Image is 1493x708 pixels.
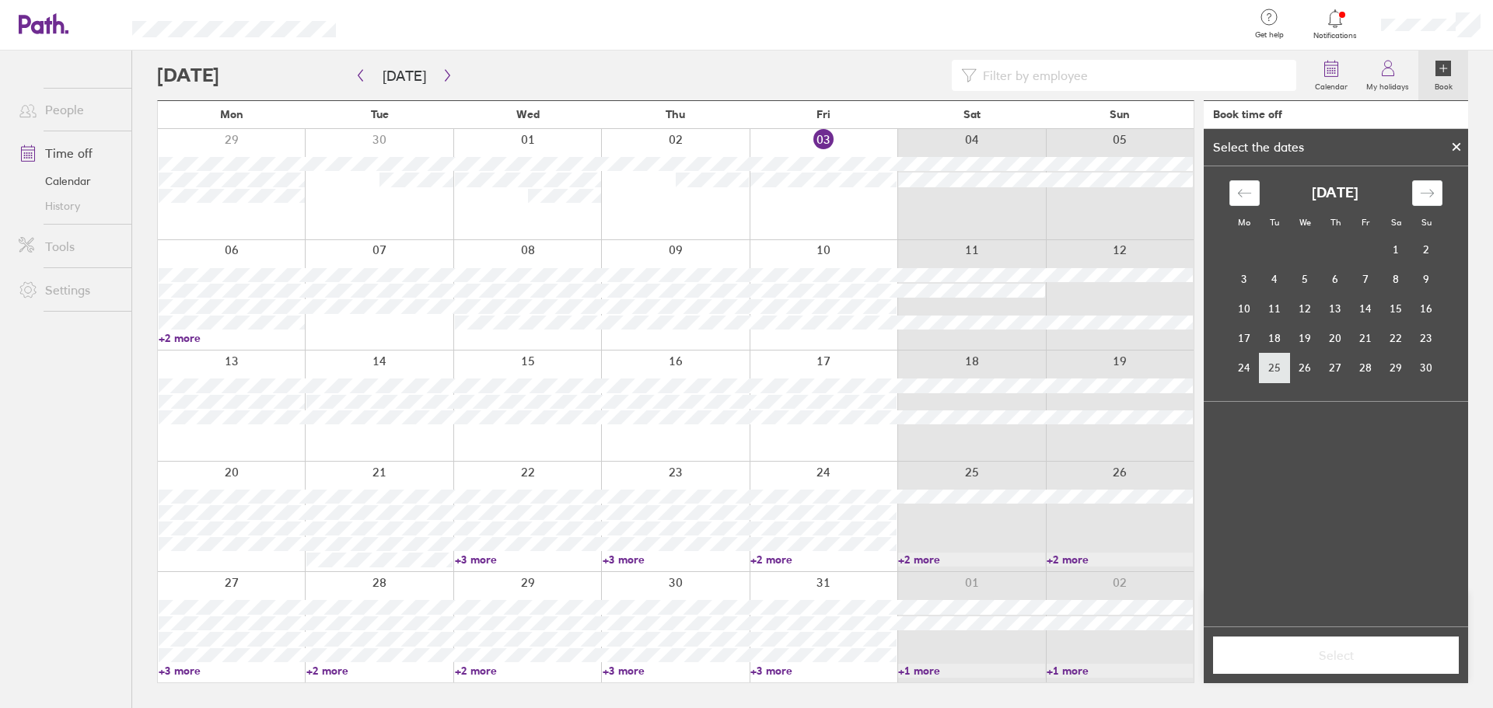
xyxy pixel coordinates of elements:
a: Book [1418,51,1468,100]
a: +2 more [159,331,305,345]
td: Choose Wednesday, November 26, 2025 as your check-in date. It’s available. [1290,353,1320,382]
td: Choose Sunday, November 23, 2025 as your check-in date. It’s available. [1411,323,1442,353]
label: My holidays [1357,78,1418,92]
div: Move backward to switch to the previous month. [1229,180,1260,206]
small: Su [1421,217,1432,228]
div: Calendar [1212,166,1460,401]
label: Calendar [1306,78,1357,92]
button: Select [1213,637,1459,674]
td: Choose Saturday, November 15, 2025 as your check-in date. It’s available. [1381,294,1411,323]
label: Book [1425,78,1462,92]
a: +2 more [898,553,1044,567]
td: Choose Saturday, November 29, 2025 as your check-in date. It’s available. [1381,353,1411,382]
span: Tue [371,108,389,120]
td: Choose Thursday, November 13, 2025 as your check-in date. It’s available. [1320,294,1351,323]
td: Choose Tuesday, November 18, 2025 as your check-in date. It’s available. [1260,323,1290,353]
a: +3 more [603,553,749,567]
td: Choose Sunday, November 9, 2025 as your check-in date. It’s available. [1411,264,1442,294]
span: Sun [1110,108,1130,120]
span: Notifications [1310,31,1361,40]
td: Choose Sunday, November 16, 2025 as your check-in date. It’s available. [1411,294,1442,323]
a: +1 more [898,664,1044,678]
span: Thu [666,108,685,120]
small: Fr [1362,217,1369,228]
td: Choose Sunday, November 2, 2025 as your check-in date. It’s available. [1411,235,1442,264]
td: Choose Saturday, November 22, 2025 as your check-in date. It’s available. [1381,323,1411,353]
a: +2 more [1047,553,1193,567]
td: Choose Tuesday, November 25, 2025 as your check-in date. It’s available. [1260,353,1290,382]
a: +3 more [750,664,897,678]
td: Choose Monday, November 17, 2025 as your check-in date. It’s available. [1229,323,1260,353]
span: Sat [963,108,981,120]
a: Settings [6,274,131,305]
a: Time off [6,138,131,169]
td: Choose Thursday, November 20, 2025 as your check-in date. It’s available. [1320,323,1351,353]
a: History [6,194,131,218]
small: We [1299,217,1311,228]
td: Choose Thursday, November 27, 2025 as your check-in date. It’s available. [1320,353,1351,382]
div: Select the dates [1204,140,1313,154]
td: Choose Saturday, November 8, 2025 as your check-in date. It’s available. [1381,264,1411,294]
input: Filter by employee [977,61,1287,90]
a: +2 more [306,664,453,678]
a: +3 more [455,553,601,567]
td: Choose Friday, November 14, 2025 as your check-in date. It’s available. [1351,294,1381,323]
strong: [DATE] [1312,185,1358,201]
td: Choose Tuesday, November 11, 2025 as your check-in date. It’s available. [1260,294,1290,323]
a: Calendar [1306,51,1357,100]
td: Choose Monday, November 3, 2025 as your check-in date. It’s available. [1229,264,1260,294]
span: Select [1224,648,1448,662]
a: +3 more [603,664,749,678]
td: Choose Tuesday, November 4, 2025 as your check-in date. It’s available. [1260,264,1290,294]
td: Choose Saturday, November 1, 2025 as your check-in date. It’s available. [1381,235,1411,264]
a: My holidays [1357,51,1418,100]
a: Calendar [6,169,131,194]
button: [DATE] [370,63,439,89]
td: Choose Wednesday, November 12, 2025 as your check-in date. It’s available. [1290,294,1320,323]
td: Choose Wednesday, November 5, 2025 as your check-in date. It’s available. [1290,264,1320,294]
div: Book time off [1213,108,1282,120]
td: Choose Monday, November 10, 2025 as your check-in date. It’s available. [1229,294,1260,323]
span: Wed [516,108,540,120]
td: Choose Friday, November 7, 2025 as your check-in date. It’s available. [1351,264,1381,294]
span: Get help [1244,30,1295,40]
a: +3 more [159,664,305,678]
td: Choose Monday, November 24, 2025 as your check-in date. It’s available. [1229,353,1260,382]
div: Move forward to switch to the next month. [1412,180,1442,206]
small: Tu [1270,217,1279,228]
small: Mo [1238,217,1250,228]
td: Choose Friday, November 28, 2025 as your check-in date. It’s available. [1351,353,1381,382]
a: +2 more [455,664,601,678]
td: Choose Wednesday, November 19, 2025 as your check-in date. It’s available. [1290,323,1320,353]
a: People [6,94,131,125]
span: Mon [220,108,243,120]
small: Sa [1391,217,1401,228]
td: Choose Thursday, November 6, 2025 as your check-in date. It’s available. [1320,264,1351,294]
a: +2 more [750,553,897,567]
td: Choose Friday, November 21, 2025 as your check-in date. It’s available. [1351,323,1381,353]
span: Fri [816,108,830,120]
td: Choose Sunday, November 30, 2025 as your check-in date. It’s available. [1411,353,1442,382]
a: Notifications [1310,8,1361,40]
small: Th [1330,217,1341,228]
a: +1 more [1047,664,1193,678]
a: Tools [6,231,131,262]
